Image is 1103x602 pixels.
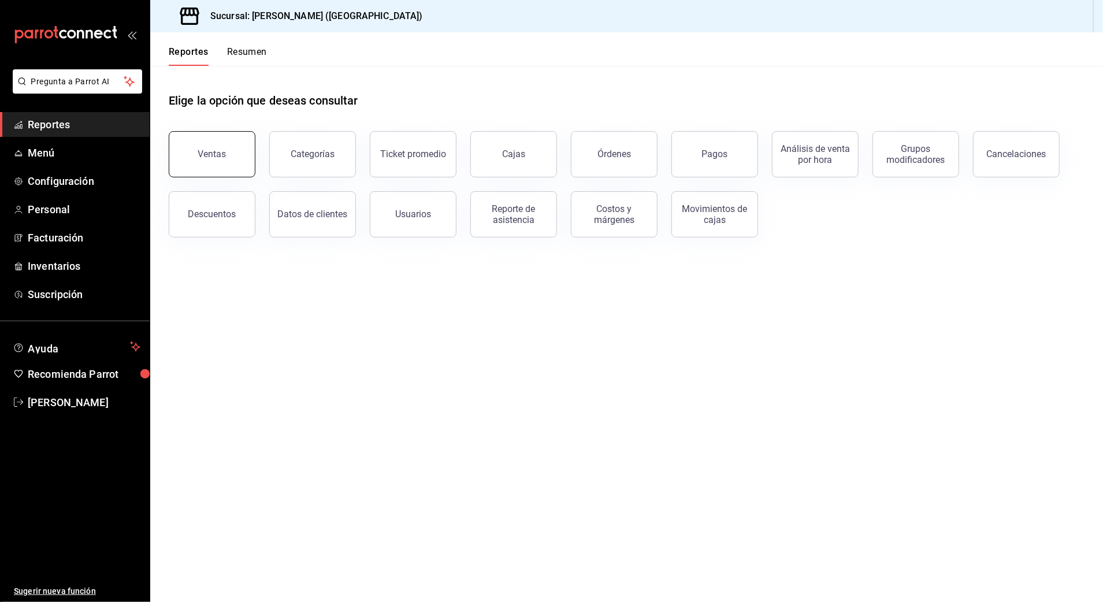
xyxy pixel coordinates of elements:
[269,191,356,237] button: Datos de clientes
[13,69,142,94] button: Pregunta a Parrot AI
[169,46,267,66] div: navigation tabs
[28,258,140,274] span: Inventarios
[370,131,456,177] button: Ticket promedio
[28,366,140,382] span: Recomienda Parrot
[597,148,631,159] div: Órdenes
[571,191,658,237] button: Costos y márgenes
[28,230,140,246] span: Facturación
[28,202,140,217] span: Personal
[380,148,446,159] div: Ticket promedio
[169,46,209,66] button: Reportes
[278,209,348,220] div: Datos de clientes
[470,131,557,177] button: Cajas
[872,131,959,177] button: Grupos modificadores
[478,203,549,225] div: Reporte de asistencia
[14,585,140,597] span: Sugerir nueva función
[28,173,140,189] span: Configuración
[973,131,1060,177] button: Cancelaciones
[291,148,335,159] div: Categorías
[28,340,125,354] span: Ayuda
[198,148,226,159] div: Ventas
[571,131,658,177] button: Órdenes
[370,191,456,237] button: Usuarios
[671,191,758,237] button: Movimientos de cajas
[31,76,124,88] span: Pregunta a Parrot AI
[28,395,140,410] span: [PERSON_NAME]
[127,30,136,39] button: open_drawer_menu
[169,92,358,109] h1: Elige la opción que deseas consultar
[269,131,356,177] button: Categorías
[28,145,140,161] span: Menú
[772,131,859,177] button: Análisis de venta por hora
[8,84,142,96] a: Pregunta a Parrot AI
[470,191,557,237] button: Reporte de asistencia
[28,117,140,132] span: Reportes
[169,131,255,177] button: Ventas
[169,191,255,237] button: Descuentos
[779,143,851,165] div: Análisis de venta por hora
[880,143,952,165] div: Grupos modificadores
[28,287,140,302] span: Suscripción
[679,203,751,225] div: Movimientos de cajas
[502,148,525,159] div: Cajas
[671,131,758,177] button: Pagos
[578,203,650,225] div: Costos y márgenes
[395,209,431,220] div: Usuarios
[201,9,423,23] h3: Sucursal: [PERSON_NAME] ([GEOGRAPHIC_DATA])
[188,209,236,220] div: Descuentos
[987,148,1046,159] div: Cancelaciones
[227,46,267,66] button: Resumen
[702,148,728,159] div: Pagos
